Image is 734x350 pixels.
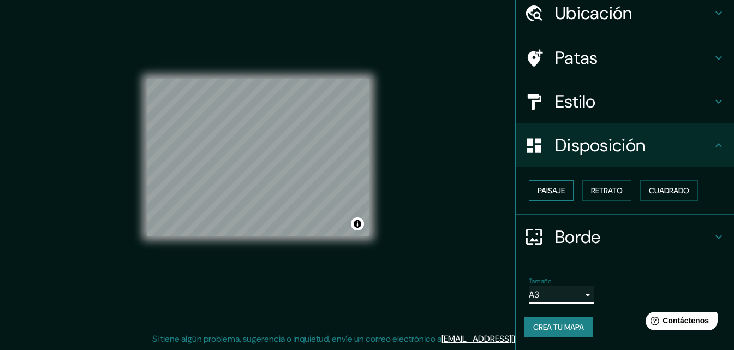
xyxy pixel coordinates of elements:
font: Ubicación [555,2,632,25]
font: Tamaño [529,277,551,286]
font: Estilo [555,90,596,113]
div: Estilo [516,80,734,123]
font: Cuadrado [649,186,689,195]
font: Borde [555,226,601,248]
div: Patas [516,36,734,80]
canvas: Mapa [147,79,369,236]
font: Si tiene algún problema, sugerencia o inquietud, envíe un correo electrónico a [152,333,441,345]
div: Borde [516,215,734,259]
font: Crea tu mapa [533,322,584,332]
button: Crea tu mapa [524,317,593,337]
font: Paisaje [538,186,565,195]
div: A3 [529,286,594,304]
button: Retrato [582,180,631,201]
div: Disposición [516,123,734,167]
iframe: Lanzador de widgets de ayuda [637,307,722,338]
font: Patas [555,46,598,69]
a: [EMAIL_ADDRESS][DOMAIN_NAME] [441,333,576,345]
font: A3 [529,289,539,300]
font: Retrato [591,186,623,195]
button: Cuadrado [640,180,698,201]
button: Activar o desactivar atribución [351,217,364,230]
font: Disposición [555,134,645,157]
button: Paisaje [529,180,574,201]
